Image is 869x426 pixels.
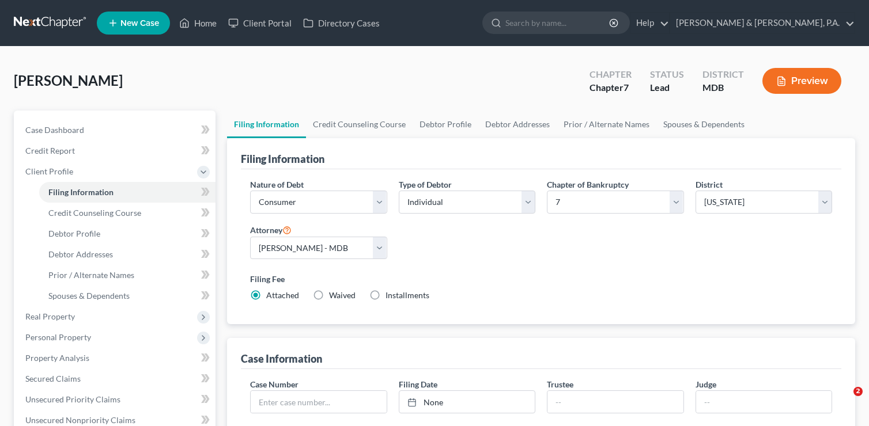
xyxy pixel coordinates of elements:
[173,13,222,33] a: Home
[16,140,216,161] a: Credit Report
[14,72,123,89] span: [PERSON_NAME]
[590,68,632,81] div: Chapter
[48,270,134,280] span: Prior / Alternate Names
[25,353,89,363] span: Property Analysis
[624,82,629,93] span: 7
[222,13,297,33] a: Client Portal
[25,415,135,425] span: Unsecured Nonpriority Claims
[120,19,159,28] span: New Case
[48,229,100,238] span: Debtor Profile
[25,311,75,321] span: Real Property
[656,111,751,138] a: Spouses & Dependents
[39,203,216,223] a: Credit Counseling Course
[386,290,429,300] span: Installments
[16,348,216,368] a: Property Analysis
[853,387,863,396] span: 2
[25,374,81,383] span: Secured Claims
[250,223,292,237] label: Attorney
[16,389,216,410] a: Unsecured Priority Claims
[25,125,84,135] span: Case Dashboard
[399,378,437,390] label: Filing Date
[478,111,557,138] a: Debtor Addresses
[413,111,478,138] a: Debtor Profile
[630,13,669,33] a: Help
[25,394,120,404] span: Unsecured Priority Claims
[48,208,141,218] span: Credit Counseling Course
[39,286,216,306] a: Spouses & Dependents
[25,332,91,342] span: Personal Property
[547,378,573,390] label: Trustee
[297,13,386,33] a: Directory Cases
[39,182,216,203] a: Filing Information
[250,273,832,285] label: Filing Fee
[505,12,611,33] input: Search by name...
[25,146,75,155] span: Credit Report
[16,368,216,389] a: Secured Claims
[399,178,452,191] label: Type of Debtor
[329,290,356,300] span: Waived
[25,166,73,176] span: Client Profile
[39,265,216,286] a: Prior / Alternate Names
[702,68,744,81] div: District
[696,178,723,191] label: District
[48,291,130,301] span: Spouses & Dependents
[250,178,304,191] label: Nature of Debt
[696,391,832,413] input: --
[39,223,216,244] a: Debtor Profile
[762,68,841,94] button: Preview
[557,111,656,138] a: Prior / Alternate Names
[306,111,413,138] a: Credit Counseling Course
[547,178,629,191] label: Chapter of Bankruptcy
[241,352,322,366] div: Case Information
[650,81,684,94] div: Lead
[251,391,387,413] input: Enter case number...
[696,378,716,390] label: Judge
[266,290,299,300] span: Attached
[16,120,216,140] a: Case Dashboard
[702,81,744,94] div: MDB
[399,391,535,413] a: None
[227,111,306,138] a: Filing Information
[547,391,683,413] input: --
[241,152,324,166] div: Filing Information
[48,249,113,259] span: Debtor Addresses
[48,187,114,197] span: Filing Information
[830,387,857,414] iframe: Intercom live chat
[39,244,216,265] a: Debtor Addresses
[590,81,632,94] div: Chapter
[650,68,684,81] div: Status
[670,13,855,33] a: [PERSON_NAME] & [PERSON_NAME], P.A.
[250,378,299,390] label: Case Number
